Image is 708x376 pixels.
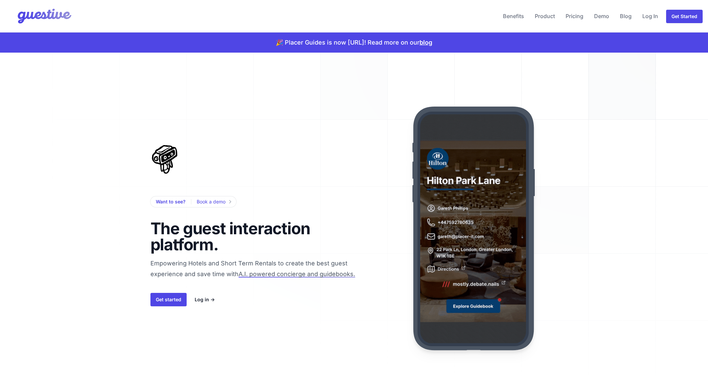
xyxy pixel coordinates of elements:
span: A.I. powered concierge and guidebooks. [239,270,355,277]
a: Pricing [563,8,586,24]
a: Get Started [666,10,703,23]
a: Product [532,8,558,24]
a: Log in → [195,296,215,304]
p: 🎉 Placer Guides is now [URL]! Read more on our [276,38,432,47]
span: Empowering Hotels and Short Term Rentals to create the best guest experience and save time with [150,260,376,306]
a: Get started [150,293,187,306]
a: Benefits [500,8,527,24]
a: Log In [640,8,661,24]
a: Book a demo [197,198,231,206]
a: Blog [617,8,634,24]
h1: The guest interaction platform. [150,221,322,253]
img: Your Company [5,3,73,29]
a: blog [420,39,432,46]
a: Demo [591,8,612,24]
